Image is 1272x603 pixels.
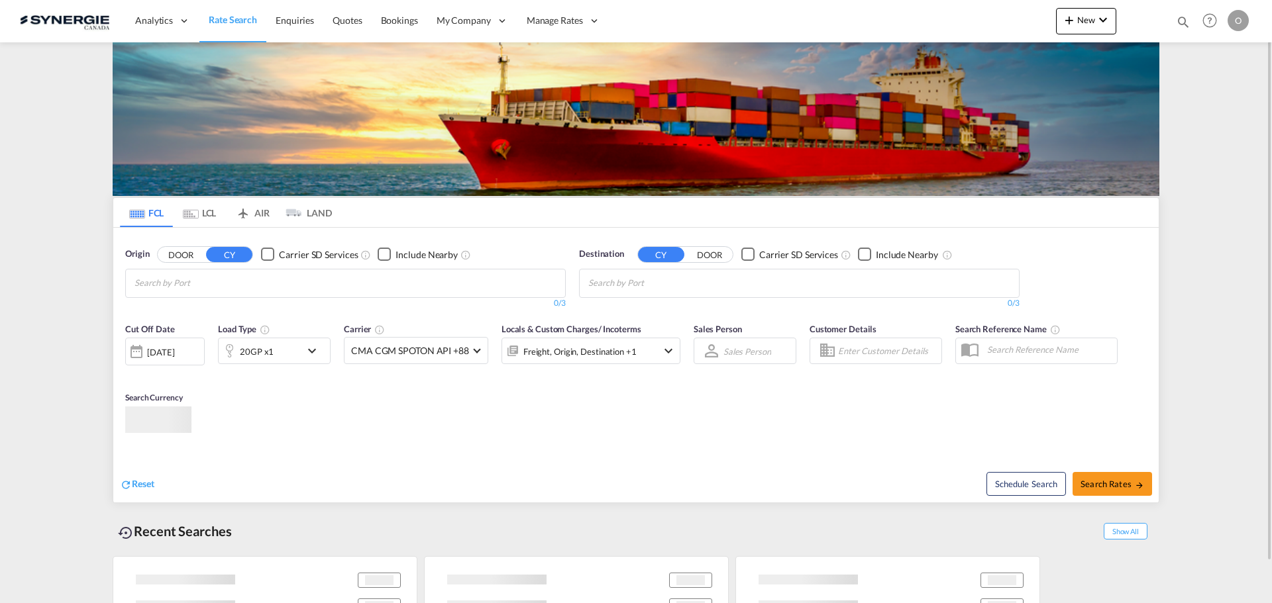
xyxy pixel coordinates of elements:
div: O [1228,10,1249,31]
input: Chips input. [588,273,714,294]
button: Search Ratesicon-arrow-right [1073,472,1152,496]
div: Help [1198,9,1228,33]
md-icon: icon-chevron-down [1095,12,1111,28]
div: [DATE] [125,338,205,365]
span: Enquiries [276,15,314,26]
input: Chips input. [134,273,260,294]
md-tab-item: FCL [120,198,173,227]
div: Recent Searches [113,516,237,546]
div: Freight Origin Destination Factory Stuffing [523,342,637,361]
md-checkbox: Checkbox No Ink [378,248,458,261]
button: CY [638,247,684,262]
div: Carrier SD Services [759,248,838,261]
button: CY [206,247,252,262]
button: icon-plus 400-fgNewicon-chevron-down [1056,8,1116,34]
span: Carrier [344,324,385,334]
span: New [1061,15,1111,25]
button: Note: By default Schedule search will only considerorigin ports, destination ports and cut off da... [986,472,1066,496]
span: Search Currency [125,393,183,402]
span: Origin [125,248,149,261]
div: 0/3 [579,298,1020,309]
md-icon: icon-chevron-down [661,343,676,359]
md-icon: icon-backup-restore [118,525,134,541]
md-icon: icon-plus 400-fg [1061,12,1077,28]
span: Search Reference Name [955,324,1061,334]
span: CMA CGM SPOTON API +88 [351,344,469,357]
md-icon: icon-arrow-right [1135,481,1144,490]
input: Enter Customer Details [838,341,937,361]
span: Show All [1104,523,1147,539]
div: icon-magnify [1176,15,1191,34]
md-icon: icon-magnify [1176,15,1191,29]
span: Bookings [381,15,418,26]
md-checkbox: Checkbox No Ink [261,248,358,261]
md-checkbox: Checkbox No Ink [741,248,838,261]
md-pagination-wrapper: Use the left and right arrow keys to navigate between tabs [120,198,332,227]
md-icon: The selected Trucker/Carrierwill be displayed in the rate results If the rates are from another f... [374,324,385,335]
span: Manage Rates [527,14,583,27]
md-icon: Your search will be saved by the below given name [1050,324,1061,335]
span: Customer Details [810,324,876,334]
span: Load Type [218,324,270,334]
md-icon: Unchecked: Search for CY (Container Yard) services for all selected carriers.Checked : Search for... [841,250,851,260]
md-datepicker: Select [125,364,135,382]
span: Rate Search [209,14,257,25]
button: DOOR [686,247,733,262]
md-tab-item: AIR [226,198,279,227]
div: 0/3 [125,298,566,309]
span: / Incoterms [598,324,641,334]
div: 20GP x1 [240,342,274,361]
div: Include Nearby [876,248,938,261]
span: Analytics [135,14,173,27]
md-checkbox: Checkbox No Ink [858,248,938,261]
div: 20GP x1icon-chevron-down [218,338,331,364]
div: icon-refreshReset [120,477,154,492]
md-icon: icon-information-outline [260,324,270,335]
md-chips-wrap: Chips container with autocompletion. Enter the text area, type text to search, and then use the u... [586,269,719,294]
md-icon: icon-chevron-down [304,343,327,359]
md-icon: Unchecked: Search for CY (Container Yard) services for all selected carriers.Checked : Search for... [360,250,371,260]
md-chips-wrap: Chips container with autocompletion. Enter the text area, type text to search, and then use the u... [132,269,266,294]
md-icon: Unchecked: Ignores neighbouring ports when fetching rates.Checked : Includes neighbouring ports w... [460,250,471,260]
md-tab-item: LAND [279,198,332,227]
div: Freight Origin Destination Factory Stuffingicon-chevron-down [502,338,680,364]
button: DOOR [158,247,204,262]
span: Sales Person [694,324,742,334]
md-icon: icon-airplane [235,205,251,215]
div: OriginDOOR CY Checkbox No InkUnchecked: Search for CY (Container Yard) services for all selected ... [113,228,1159,502]
span: Search Rates [1081,479,1144,489]
img: LCL+%26+FCL+BACKGROUND.png [113,42,1159,196]
md-icon: Unchecked: Ignores neighbouring ports when fetching rates.Checked : Includes neighbouring ports w... [942,250,953,260]
div: Include Nearby [396,248,458,261]
span: Destination [579,248,624,261]
span: Quotes [333,15,362,26]
span: Cut Off Date [125,324,175,334]
span: My Company [437,14,491,27]
md-tab-item: LCL [173,198,226,227]
span: Reset [132,478,154,489]
input: Search Reference Name [980,340,1117,359]
md-icon: icon-refresh [120,479,132,490]
img: 1f56c880d42311ef80fc7dca854c8e59.png [20,6,109,36]
md-select: Sales Person [722,342,772,361]
div: Carrier SD Services [279,248,358,261]
span: Locals & Custom Charges [502,324,641,334]
div: [DATE] [147,346,174,358]
span: Help [1198,9,1221,32]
